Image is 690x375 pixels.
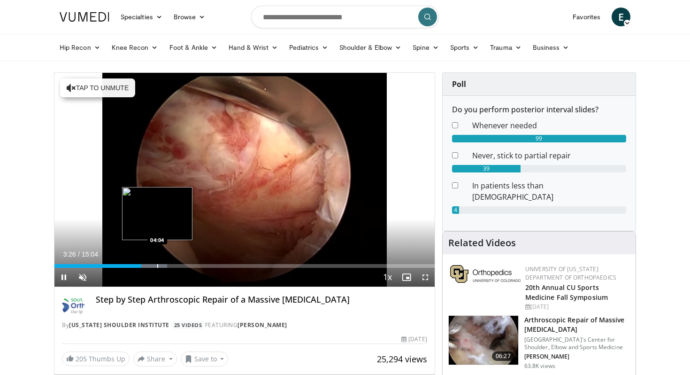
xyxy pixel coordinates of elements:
button: Fullscreen [416,268,435,287]
a: Hip Recon [54,38,106,57]
a: University of [US_STATE] Department of Orthopaedics [525,265,616,281]
h6: Do you perform posterior interval slides? [452,105,626,114]
div: By FEATURING [62,321,427,329]
span: 15:04 [82,250,98,258]
a: 205 Thumbs Up [62,352,130,366]
a: [US_STATE] Shoulder Institute [69,321,169,329]
dd: Never, stick to partial repair [465,150,633,161]
div: [DATE] [401,335,427,344]
p: [PERSON_NAME] [524,353,630,360]
div: Progress Bar [54,264,435,268]
span: 25,294 views [377,353,427,365]
a: Pediatrics [284,38,334,57]
h4: Related Videos [448,237,516,249]
img: image.jpeg [122,187,192,240]
a: Spine [407,38,444,57]
span: 06:27 [492,352,514,361]
a: Browse [168,8,211,26]
div: 99 [452,135,626,142]
a: Shoulder & Elbow [334,38,407,57]
a: Hand & Wrist [223,38,284,57]
a: [PERSON_NAME] [238,321,287,329]
a: E [612,8,630,26]
a: Sports [445,38,485,57]
p: 63.8K views [524,362,555,370]
a: Knee Recon [106,38,164,57]
span: 3:26 [63,250,76,258]
a: 25 Videos [171,321,205,329]
button: Tap to unmute [60,78,135,97]
a: 06:27 Arthroscopic Repair of Massive [MEDICAL_DATA] [GEOGRAPHIC_DATA]'s Center for Shoulder, Elbo... [448,315,630,370]
dd: In patients less than [DEMOGRAPHIC_DATA] [465,180,633,203]
input: Search topics, interventions [251,6,439,28]
a: 20th Annual CU Sports Medicine Fall Symposium [525,283,608,302]
button: Pause [54,268,73,287]
a: Favorites [567,8,606,26]
strong: Poll [452,79,466,89]
a: Business [527,38,575,57]
button: Unmute [73,268,92,287]
div: 39 [452,165,521,172]
button: Enable picture-in-picture mode [397,268,416,287]
img: Avatar [62,295,84,317]
button: Save to [181,352,229,367]
img: 355603a8-37da-49b6-856f-e00d7e9307d3.png.150x105_q85_autocrop_double_scale_upscale_version-0.2.png [450,265,521,283]
button: Playback Rate [378,268,397,287]
a: Foot & Ankle [164,38,223,57]
video-js: Video Player [54,73,435,287]
dd: Whenever needed [465,120,633,131]
div: [DATE] [525,303,628,311]
p: [GEOGRAPHIC_DATA]'s Center for Shoulder, Elbow and Sports Medicine [524,336,630,351]
img: VuMedi Logo [60,12,109,22]
span: / [78,250,80,258]
h4: Step by Step Arthroscopic Repair of a Massive [MEDICAL_DATA] [96,295,427,305]
h3: Arthroscopic Repair of Massive [MEDICAL_DATA] [524,315,630,334]
button: Share [133,352,177,367]
span: 205 [76,354,87,363]
img: 281021_0002_1.png.150x105_q85_crop-smart_upscale.jpg [449,316,518,365]
a: Specialties [115,8,168,26]
a: Trauma [484,38,527,57]
div: 4 [452,206,459,214]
